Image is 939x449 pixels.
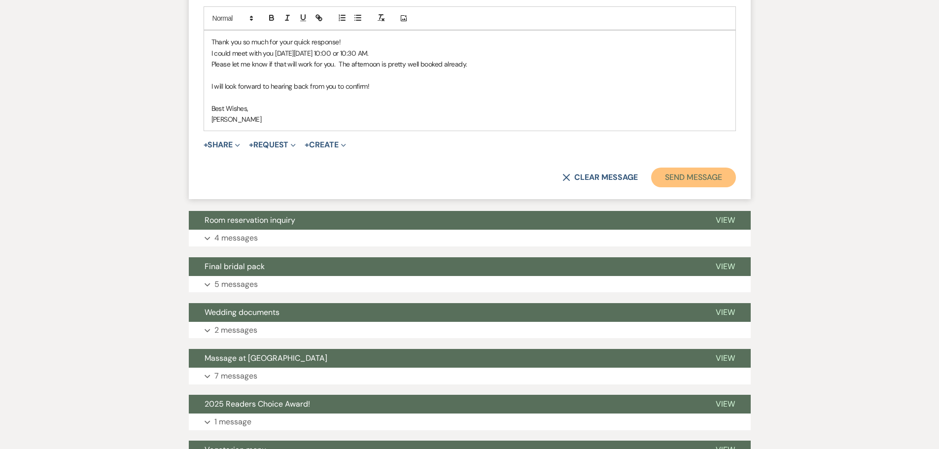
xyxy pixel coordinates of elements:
button: 2 messages [189,322,751,339]
button: Send Message [651,168,735,187]
button: Share [204,141,241,149]
p: I could meet with you [DATE][DATE] 10:00 or 10:30 AM. [211,48,728,59]
p: Thank you so much for your quick response! [211,36,728,47]
span: Massage at [GEOGRAPHIC_DATA] [205,353,327,363]
button: Final bridal pack [189,257,700,276]
button: Clear message [562,173,637,181]
span: + [249,141,253,149]
span: + [305,141,309,149]
button: Wedding documents [189,303,700,322]
button: Create [305,141,346,149]
p: 5 messages [214,278,258,291]
span: View [716,261,735,272]
button: Request [249,141,296,149]
button: Massage at [GEOGRAPHIC_DATA] [189,349,700,368]
button: View [700,257,751,276]
button: View [700,349,751,368]
button: View [700,211,751,230]
button: 4 messages [189,230,751,246]
span: View [716,307,735,317]
button: 2025 Readers Choice Award! [189,395,700,414]
span: Wedding documents [205,307,279,317]
p: I will look forward to hearing back from you to confirm! [211,81,728,92]
span: + [204,141,208,149]
p: 1 message [214,415,251,428]
span: View [716,353,735,363]
button: 5 messages [189,276,751,293]
p: [PERSON_NAME] [211,114,728,125]
span: 2025 Readers Choice Award! [205,399,310,409]
button: 7 messages [189,368,751,384]
p: Please let me know if that will work for you. The afternoon is pretty well booked already. [211,59,728,69]
button: View [700,303,751,322]
span: View [716,399,735,409]
span: Final bridal pack [205,261,265,272]
button: View [700,395,751,414]
button: Room reservation inquiry [189,211,700,230]
p: 7 messages [214,370,257,382]
p: 2 messages [214,324,257,337]
p: Best Wishes, [211,103,728,114]
span: Room reservation inquiry [205,215,295,225]
span: View [716,215,735,225]
p: 4 messages [214,232,258,244]
button: 1 message [189,414,751,430]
